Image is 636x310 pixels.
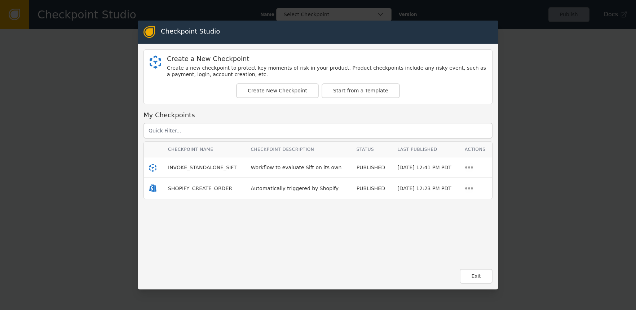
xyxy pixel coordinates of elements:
input: Quick Filter... [143,123,493,139]
button: Create New Checkpoint [236,83,319,98]
th: Last Published [392,142,459,157]
span: Automatically triggered by Shopify [251,185,339,191]
span: INVOKE_STANDALONE_SIFT [168,165,237,170]
span: Workflow to evaluate Sift on its own [251,165,341,170]
div: My Checkpoints [143,110,493,120]
div: PUBLISHED [357,185,387,192]
button: Exit [460,269,493,284]
th: Checkpoint Description [245,142,351,157]
span: SHOPIFY_CREATE_ORDER [168,185,232,191]
div: [DATE] 12:41 PM PDT [397,164,454,171]
div: [DATE] 12:23 PM PDT [397,185,454,192]
th: Actions [459,142,492,157]
div: Create a new checkpoint to protect key moments of risk in your product. Product checkpoints inclu... [167,65,486,78]
div: Create a New Checkpoint [167,56,486,62]
div: PUBLISHED [357,164,387,171]
th: Status [351,142,392,157]
div: Checkpoint Studio [161,26,220,38]
th: Checkpoint Name [163,142,245,157]
button: Start from a Template [322,83,400,98]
